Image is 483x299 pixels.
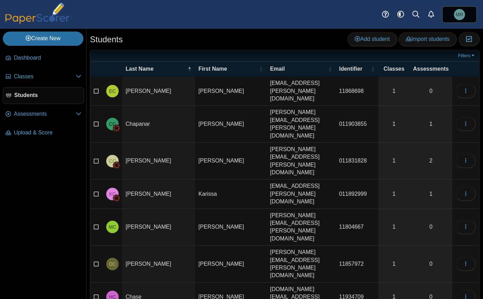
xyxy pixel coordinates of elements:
[195,143,267,180] td: [PERSON_NAME]
[406,36,449,42] span: Import students
[371,65,375,72] span: Identifier : Activate to sort
[413,65,449,73] span: Assessments
[379,246,410,282] a: 1
[347,32,397,46] a: Add student
[267,143,336,180] td: [PERSON_NAME][EMAIL_ADDRESS][PERSON_NAME][DOMAIN_NAME]
[195,246,267,283] td: [PERSON_NAME]
[3,32,83,45] a: Create New
[122,246,195,283] td: [PERSON_NAME]
[90,34,123,45] h1: Students
[122,106,195,143] td: Chapanar
[109,159,116,164] span: Connor Chapman
[328,65,332,72] span: Email : Activate to sort
[14,73,76,80] span: Classes
[195,179,267,209] td: Karissa
[410,179,452,208] a: 1
[442,6,477,23] a: Malinda Ritts
[456,12,463,17] span: Malinda Ritts
[382,65,406,73] span: Classes
[195,106,267,143] td: [PERSON_NAME]
[122,209,195,246] td: [PERSON_NAME]
[14,129,81,137] span: Upload & Score
[410,246,452,282] a: 0
[14,54,81,62] span: Dashboard
[410,77,452,105] a: 0
[267,77,336,106] td: [EMAIL_ADDRESS][PERSON_NAME][DOMAIN_NAME]
[399,32,457,46] a: Import students
[379,143,410,179] a: 1
[3,69,84,85] a: Classes
[14,91,81,99] span: Students
[355,36,390,42] span: Add student
[267,179,336,209] td: [EMAIL_ADDRESS][PERSON_NAME][DOMAIN_NAME]
[109,192,116,196] span: Karissa Chapman
[379,106,410,142] a: 1
[113,125,120,132] img: canvas-logo.png
[122,179,195,209] td: [PERSON_NAME]
[336,106,379,143] td: 011903855
[195,209,267,246] td: [PERSON_NAME]
[454,9,465,20] span: Malinda Ritts
[3,125,84,141] a: Upload & Score
[339,65,370,73] span: Identifier
[122,143,195,180] td: [PERSON_NAME]
[122,77,195,106] td: [PERSON_NAME]
[336,246,379,283] td: 11857972
[113,195,120,202] img: canvas-logo.png
[379,77,410,105] a: 1
[126,65,186,73] span: Last Name
[270,65,327,73] span: Email
[188,65,192,72] span: Last Name : Activate to invert sorting
[423,7,439,22] a: Alerts
[14,110,76,118] span: Assessments
[267,209,336,246] td: [PERSON_NAME][EMAIL_ADDRESS][PERSON_NAME][DOMAIN_NAME]
[3,3,72,24] img: PaperScorer
[379,209,410,246] a: 1
[109,89,116,94] span: Ethan Chamberlin
[336,209,379,246] td: 11804667
[379,179,410,208] a: 1
[410,143,452,179] a: 2
[336,77,379,106] td: 11868698
[3,87,84,104] a: Students
[109,262,116,266] span: Dylan Charlton
[336,143,379,180] td: 011831828
[109,225,116,229] span: Margaret Charboneau
[267,246,336,283] td: [PERSON_NAME][EMAIL_ADDRESS][PERSON_NAME][DOMAIN_NAME]
[109,122,116,126] span: Cameron Chapanar
[259,65,263,72] span: First Name : Activate to sort
[336,179,379,209] td: 011892999
[410,209,452,246] a: 0
[456,52,477,59] a: Filters
[267,106,336,143] td: [PERSON_NAME][EMAIL_ADDRESS][PERSON_NAME][DOMAIN_NAME]
[3,106,84,123] a: Assessments
[3,50,84,67] a: Dashboard
[113,162,120,169] img: canvas-logo.png
[3,19,72,25] a: PaperScorer
[195,77,267,106] td: [PERSON_NAME]
[199,65,258,73] span: First Name
[410,106,452,142] a: 1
